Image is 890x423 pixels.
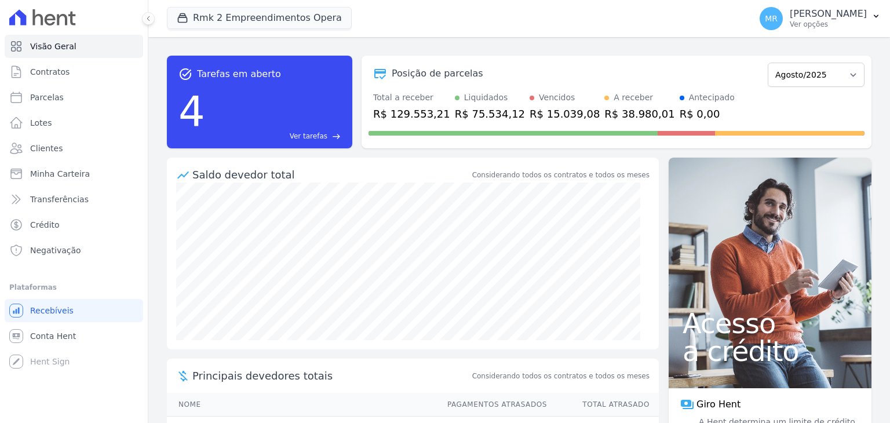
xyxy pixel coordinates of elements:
[790,20,867,29] p: Ver opções
[5,324,143,348] a: Conta Hent
[5,188,143,211] a: Transferências
[614,92,653,104] div: A receber
[197,67,281,81] span: Tarefas em aberto
[455,106,525,122] div: R$ 75.534,12
[683,309,858,337] span: Acesso
[30,219,60,231] span: Crédito
[30,66,70,78] span: Contratos
[167,393,436,417] th: Nome
[30,92,64,103] span: Parcelas
[689,92,735,104] div: Antecipado
[530,106,600,122] div: R$ 15.039,08
[373,106,450,122] div: R$ 129.553,21
[192,167,470,183] div: Saldo devedor total
[683,337,858,365] span: a crédito
[5,137,143,160] a: Clientes
[5,111,143,134] a: Lotes
[696,398,741,411] span: Giro Hent
[5,86,143,109] a: Parcelas
[750,2,890,35] button: MR [PERSON_NAME] Ver opções
[5,162,143,185] a: Minha Carteira
[30,117,52,129] span: Lotes
[5,60,143,83] a: Contratos
[30,168,90,180] span: Minha Carteira
[30,245,81,256] span: Negativação
[5,299,143,322] a: Recebíveis
[192,368,470,384] span: Principais devedores totais
[539,92,575,104] div: Vencidos
[167,7,352,29] button: Rmk 2 Empreendimentos Opera
[178,67,192,81] span: task_alt
[178,81,205,141] div: 4
[5,213,143,236] a: Crédito
[30,305,74,316] span: Recebíveis
[790,8,867,20] p: [PERSON_NAME]
[332,132,341,141] span: east
[392,67,483,81] div: Posição de parcelas
[9,280,138,294] div: Plataformas
[373,92,450,104] div: Total a receber
[765,14,778,23] span: MR
[604,106,674,122] div: R$ 38.980,01
[464,92,508,104] div: Liquidados
[30,41,76,52] span: Visão Geral
[210,131,341,141] a: Ver tarefas east
[472,170,650,180] div: Considerando todos os contratos e todos os meses
[30,330,76,342] span: Conta Hent
[30,143,63,154] span: Clientes
[290,131,327,141] span: Ver tarefas
[548,393,659,417] th: Total Atrasado
[30,194,89,205] span: Transferências
[680,106,735,122] div: R$ 0,00
[5,35,143,58] a: Visão Geral
[472,371,650,381] span: Considerando todos os contratos e todos os meses
[436,393,548,417] th: Pagamentos Atrasados
[5,239,143,262] a: Negativação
